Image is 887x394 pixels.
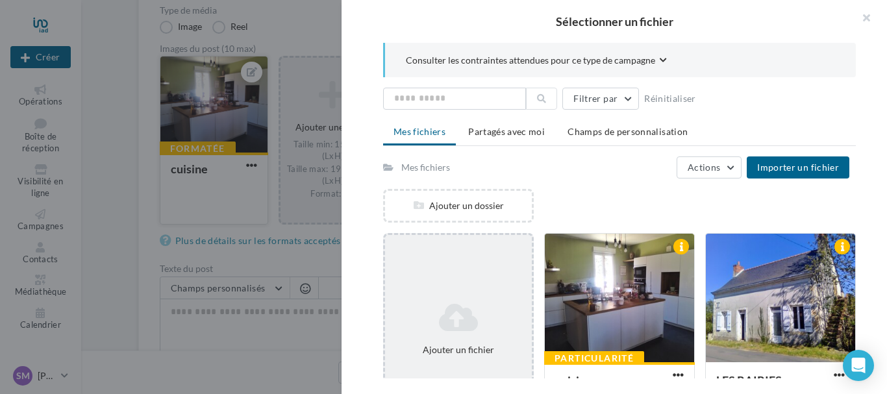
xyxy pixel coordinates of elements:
div: Ajouter un dossier [385,199,532,212]
button: Importer un fichier [747,156,849,179]
button: Consulter les contraintes attendues pour ce type de campagne [406,53,667,69]
div: Ajouter un fichier [390,343,527,356]
button: Actions [677,156,742,179]
span: Champs de personnalisation [568,126,688,137]
button: Filtrer par [562,88,639,110]
span: Partagés avec moi [468,126,545,137]
span: LES RAIRIES [716,373,782,388]
h2: Sélectionner un fichier [362,16,866,27]
div: Open Intercom Messenger [843,350,874,381]
span: Importer un fichier [757,162,839,173]
div: Mes fichiers [401,161,450,174]
span: cuisine [555,373,592,388]
span: Mes fichiers [394,126,445,137]
div: Particularité [544,351,644,365]
span: Actions [688,162,720,173]
button: Réinitialiser [639,91,701,106]
span: Consulter les contraintes attendues pour ce type de campagne [406,54,655,67]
